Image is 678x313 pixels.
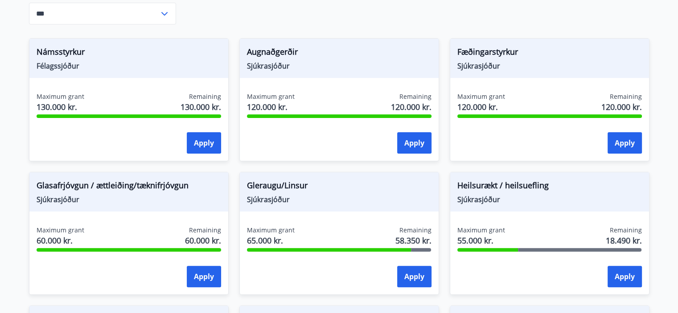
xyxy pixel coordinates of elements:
span: Remaining [399,92,431,101]
span: 120.000 kr. [391,101,431,113]
span: Maximum grant [457,92,505,101]
span: 130.000 kr. [181,101,221,113]
span: Gleraugu/Linsur [247,179,431,195]
span: 60.000 kr. [37,235,84,246]
span: Remaining [610,92,642,101]
button: Apply [187,266,221,287]
span: 130.000 kr. [37,101,84,113]
span: Fæðingarstyrkur [457,46,642,61]
span: Sjúkrasjóður [457,195,642,204]
span: 120.000 kr. [601,101,642,113]
span: 60.000 kr. [185,235,221,246]
span: Sjúkrasjóður [247,195,431,204]
span: Remaining [610,226,642,235]
span: Remaining [399,226,431,235]
span: Heilsurækt / heilsuefling [457,179,642,195]
span: Maximum grant [247,226,295,235]
span: Augnaðgerðir [247,46,431,61]
span: Glasafrjóvgun / ættleiðing/tæknifrjóvgun [37,179,221,195]
button: Apply [608,132,642,154]
span: Maximum grant [37,226,84,235]
span: 58.350 kr. [395,235,431,246]
button: Apply [608,266,642,287]
span: Remaining [189,226,221,235]
button: Apply [397,132,431,154]
span: 65.000 kr. [247,235,295,246]
span: Félagssjóður [37,61,221,71]
span: 55.000 kr. [457,235,505,246]
span: Sjúkrasjóður [457,61,642,71]
button: Apply [397,266,431,287]
span: Remaining [189,92,221,101]
span: Sjúkrasjóður [37,195,221,204]
span: 120.000 kr. [247,101,295,113]
span: Námsstyrkur [37,46,221,61]
span: Maximum grant [457,226,505,235]
span: Sjúkrasjóður [247,61,431,71]
span: 120.000 kr. [457,101,505,113]
span: Maximum grant [247,92,295,101]
span: Maximum grant [37,92,84,101]
span: 18.490 kr. [606,235,642,246]
button: Apply [187,132,221,154]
